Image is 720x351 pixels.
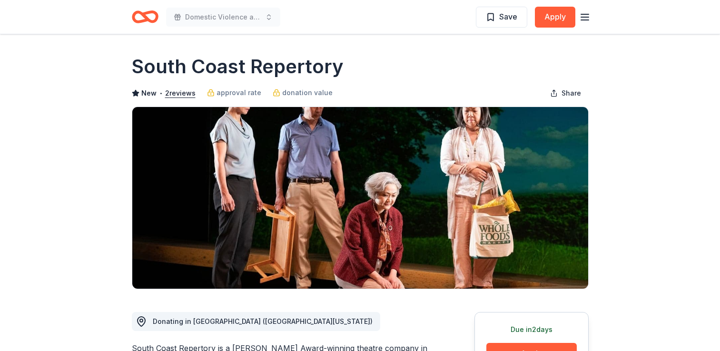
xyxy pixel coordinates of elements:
[141,88,157,99] span: New
[159,89,162,97] span: •
[499,10,517,23] span: Save
[132,6,158,28] a: Home
[273,87,333,98] a: donation value
[562,88,581,99] span: Share
[476,7,527,28] button: Save
[542,84,589,103] button: Share
[153,317,373,325] span: Donating in [GEOGRAPHIC_DATA] ([GEOGRAPHIC_DATA][US_STATE])
[282,87,333,98] span: donation value
[535,7,575,28] button: Apply
[207,87,261,98] a: approval rate
[165,88,196,99] button: 2reviews
[217,87,261,98] span: approval rate
[132,107,588,289] img: Image for South Coast Repertory
[132,53,344,80] h1: South Coast Repertory
[486,324,577,335] div: Due in 2 days
[166,8,280,27] button: Domestic Violence and Abuse Protection 3rd Annual Fundraiser Mixer
[185,11,261,23] span: Domestic Violence and Abuse Protection 3rd Annual Fundraiser Mixer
